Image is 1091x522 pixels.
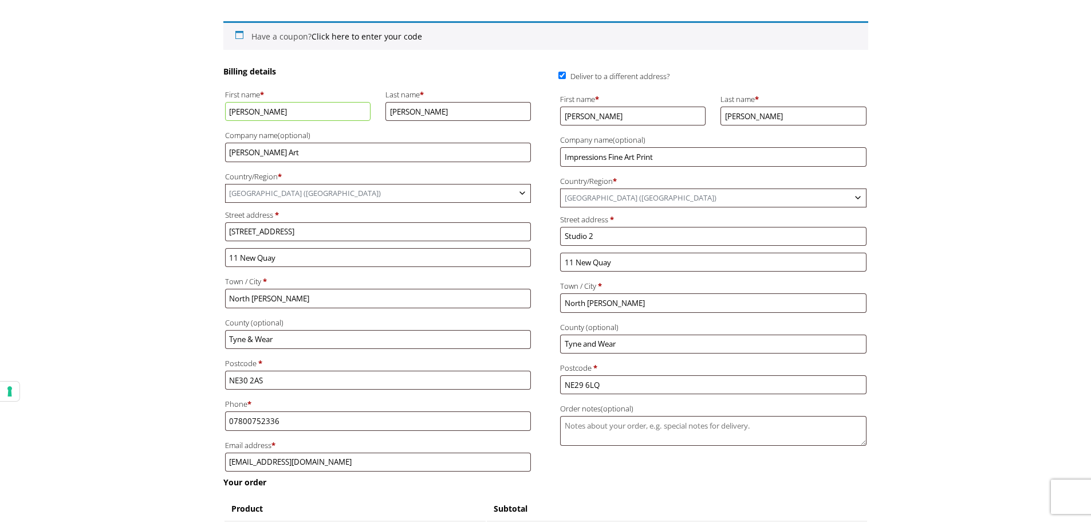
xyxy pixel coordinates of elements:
[225,274,531,289] label: Town / City
[560,278,866,293] label: Town / City
[560,360,866,375] label: Postcode
[560,132,866,147] label: Company name
[487,497,867,520] th: Subtotal
[312,31,422,42] a: Enter your coupon code
[225,438,531,453] label: Email address
[223,21,868,50] div: Have a coupon?
[225,128,531,143] label: Company name
[586,322,619,332] span: (optional)
[278,130,310,140] span: (optional)
[225,356,531,371] label: Postcode
[560,212,866,227] label: Street address
[560,227,866,246] input: House number and street name
[251,317,283,328] span: (optional)
[560,401,866,416] label: Order notes
[225,207,531,222] label: Street address
[385,87,531,102] label: Last name
[720,92,866,107] label: Last name
[560,92,706,107] label: First name
[225,184,531,203] span: Country/Region
[224,497,486,520] th: Product
[613,135,645,145] span: (optional)
[558,72,566,79] input: Deliver to a different address?
[223,477,868,488] h3: Your order
[225,248,531,267] input: Apartment, suite, unit, etc. (optional)
[570,71,669,81] span: Deliver to a different address?
[560,320,866,335] label: County
[560,189,866,207] span: Country/Region
[560,253,866,272] input: Apartment, suite, unit, etc. (optional)
[225,169,531,184] label: Country/Region
[225,315,531,330] label: County
[226,185,530,202] span: United Kingdom (UK)
[225,222,531,241] input: House number and street name
[601,403,633,414] span: (optional)
[560,174,866,189] label: Country/Region
[223,66,533,77] h3: Billing details
[225,397,531,411] label: Phone
[561,189,865,207] span: United Kingdom (UK)
[225,87,371,102] label: First name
